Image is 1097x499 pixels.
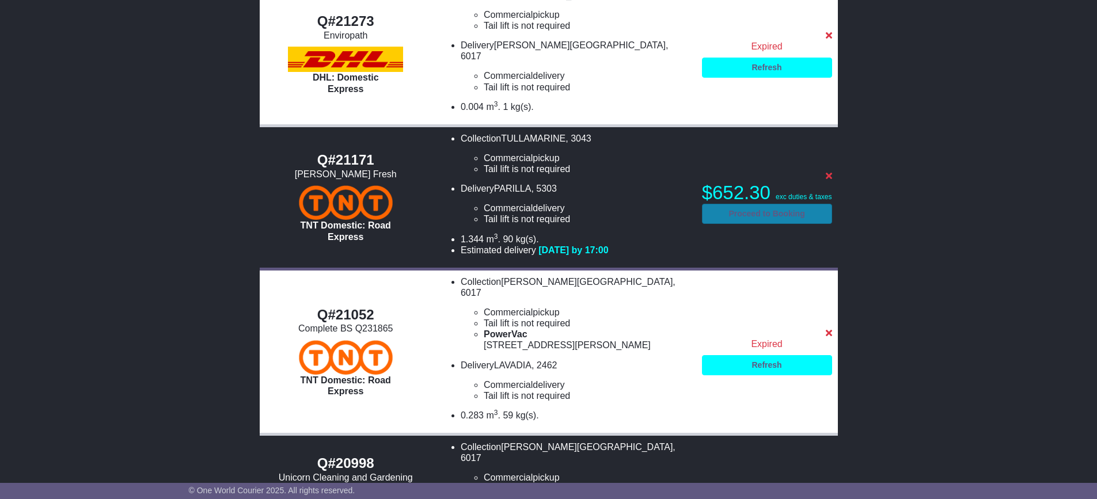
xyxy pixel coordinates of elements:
span: m . [486,410,500,420]
span: kg(s). [511,102,534,112]
li: pickup [484,153,690,163]
div: Enviropath [265,30,426,41]
span: TULLAMARINE [501,134,565,143]
div: PowerVac [484,329,690,340]
span: © One World Courier 2025. All rights reserved. [189,486,355,495]
span: 0.004 [461,102,484,112]
a: Refresh [702,355,832,375]
span: Commercial [484,380,533,390]
span: kg(s). [516,410,539,420]
a: Proceed to Booking [702,204,832,224]
div: Unicorn Cleaning and Gardening [265,472,426,483]
span: [PERSON_NAME][GEOGRAPHIC_DATA] [501,442,673,452]
span: PARILLA [494,184,532,193]
span: Commercial [484,473,533,482]
li: Collection [461,133,690,175]
sup: 3 [494,233,498,241]
li: Tail lift is not required [484,214,690,224]
span: TNT Domestic: Road Express [301,220,391,241]
span: , 2462 [532,360,557,370]
div: [PERSON_NAME] Fresh [265,169,426,180]
div: Q#21171 [265,152,426,169]
li: Estimated delivery [461,245,690,256]
div: Complete BS Q231865 [265,323,426,334]
span: [PERSON_NAME][GEOGRAPHIC_DATA] [501,277,673,287]
span: Commercial [484,203,533,213]
img: TNT Domestic: Road Express [299,340,393,375]
span: kg(s). [516,234,539,244]
span: DHL: Domestic Express [313,73,379,93]
span: m . [486,234,500,244]
li: delivery [484,203,690,214]
div: Q#21052 [265,307,426,323]
li: delivery [484,379,690,390]
span: $ [702,182,770,203]
span: TNT Domestic: Road Express [301,375,391,396]
li: pickup [484,307,690,318]
span: Commercial [484,307,533,317]
span: 59 [503,410,513,420]
li: Collection [461,276,690,351]
div: Expired [702,338,832,349]
li: Tail lift is not required [484,318,690,329]
span: 90 [503,234,513,244]
span: m . [486,102,500,112]
div: Q#20998 [265,455,426,472]
img: DHL: Domestic Express [288,47,403,72]
span: Commercial [484,153,533,163]
span: LAVADIA [494,360,532,370]
li: Tail lift is not required [484,20,690,31]
li: Delivery [461,360,690,402]
li: Tail lift is not required [484,390,690,401]
span: 1.344 [461,234,484,244]
li: Tail lift is not required [484,163,690,174]
li: Delivery [461,40,690,93]
span: Commercial [484,71,533,81]
div: Expired [702,41,832,52]
span: Commercial [484,10,533,20]
span: [DATE] by 17:00 [538,245,609,255]
li: delivery [484,70,690,81]
span: , 3043 [565,134,591,143]
li: pickup [484,9,690,20]
div: Q#21273 [265,13,426,30]
li: pickup [484,472,690,483]
li: Delivery [461,183,690,225]
li: Tail lift is not required [484,82,690,93]
span: 652.30 [712,182,770,203]
span: exc duties & taxes [776,193,832,201]
sup: 3 [494,100,498,108]
sup: 3 [494,409,498,417]
span: , 5303 [531,184,556,193]
span: 0.283 [461,410,484,420]
a: Refresh [702,58,832,78]
span: 1 [503,102,508,112]
div: [STREET_ADDRESS][PERSON_NAME] [484,340,690,351]
li: Collection [461,441,690,494]
img: TNT Domestic: Road Express [299,185,393,220]
span: [PERSON_NAME][GEOGRAPHIC_DATA] [494,40,666,50]
span: , 6017 [461,40,668,61]
span: , 6017 [461,277,675,298]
